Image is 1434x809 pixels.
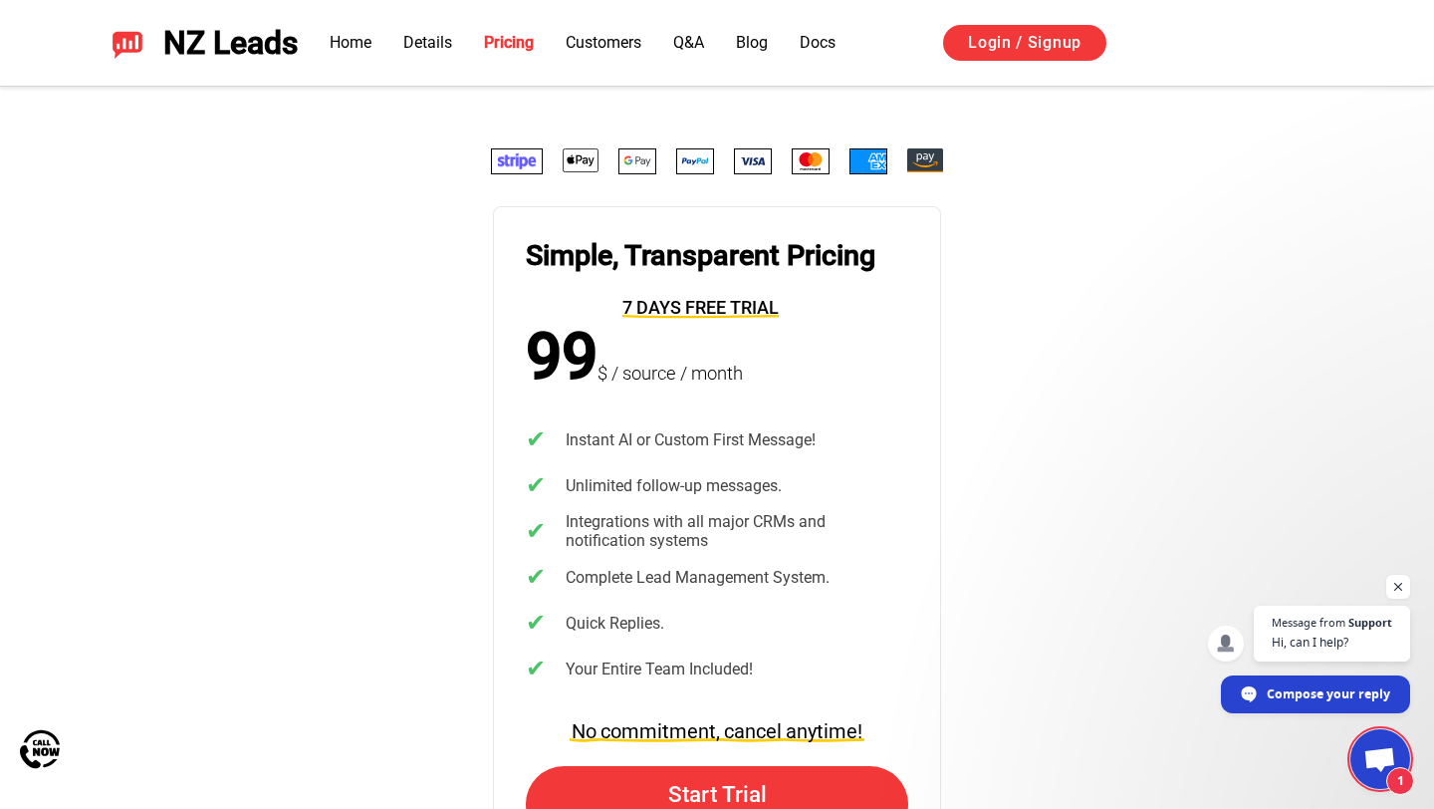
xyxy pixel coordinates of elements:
[566,569,830,587] span: Complete Lead Management System.
[566,513,908,550] span: Integrations with all major CRMs and notification systems
[526,519,562,544] span: ✔
[800,33,836,52] a: Docs
[598,720,722,746] span: commitment,
[736,33,768,52] a: Blog
[566,477,782,495] span: Unlimited follow-up messages.
[1267,676,1390,711] span: Compose your reply
[673,33,704,52] a: Q&A
[784,720,864,746] span: anytime!
[668,781,767,807] span: Start Trial
[792,148,830,174] img: Mastercard
[566,661,753,678] span: Your Entire Team Included!
[570,720,598,746] span: No
[734,148,772,174] img: Visa
[1348,617,1392,628] span: Support
[163,25,298,62] span: NZ Leads
[1272,617,1345,628] span: Message from
[526,473,562,498] span: ✔
[849,148,887,174] img: American Express
[526,565,562,590] span: ✔
[943,25,1106,61] a: Login / Signup
[484,33,534,52] a: Pricing
[1272,633,1392,652] span: Hi, can I help?
[618,148,656,174] img: Google Pay
[1386,767,1414,795] span: 1
[403,33,452,52] a: Details
[597,363,743,394] span: $ / source / month
[526,611,562,636] span: ✔
[491,148,543,174] img: Stripe
[676,148,714,174] img: PayPal
[722,720,784,746] span: cancel
[526,239,875,288] h2: Simple, Transparent Pricing
[526,322,597,394] span: 99
[1126,22,1348,66] iframe: Sign in with Google Button
[526,657,562,681] span: ✔
[330,33,371,52] a: Home
[563,148,598,172] img: Apple Pay
[20,729,60,769] img: Call Now
[566,33,641,52] a: Customers
[526,427,562,452] span: ✔
[566,615,664,633] span: Quick Replies.
[566,431,816,449] span: Instant AI or Custom First Message!
[112,27,143,59] img: NZ Leads logo
[907,148,943,172] img: Amazon Pay
[1350,729,1410,789] a: Open chat
[622,297,779,322] span: 7 days free trial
